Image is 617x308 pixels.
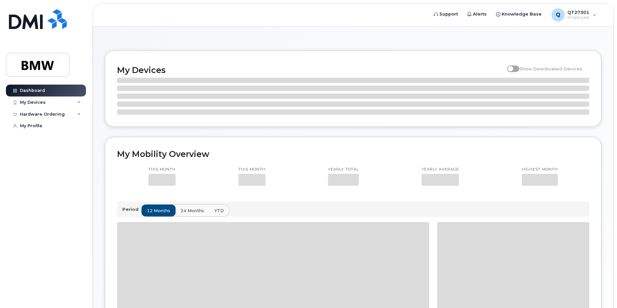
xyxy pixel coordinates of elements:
[117,65,504,75] h2: My Devices
[238,167,266,172] p: This month
[522,167,558,172] p: Highest month
[519,66,582,71] span: Show Deactivated Devices
[181,208,204,214] span: 24 months
[117,149,589,159] h2: My Mobility Overview
[214,208,224,214] span: YTD
[122,206,141,212] p: Period
[507,62,513,68] input: Show Deactivated Devices
[422,167,459,172] p: Yearly average
[148,167,176,172] p: This month
[328,167,359,172] p: Yearly total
